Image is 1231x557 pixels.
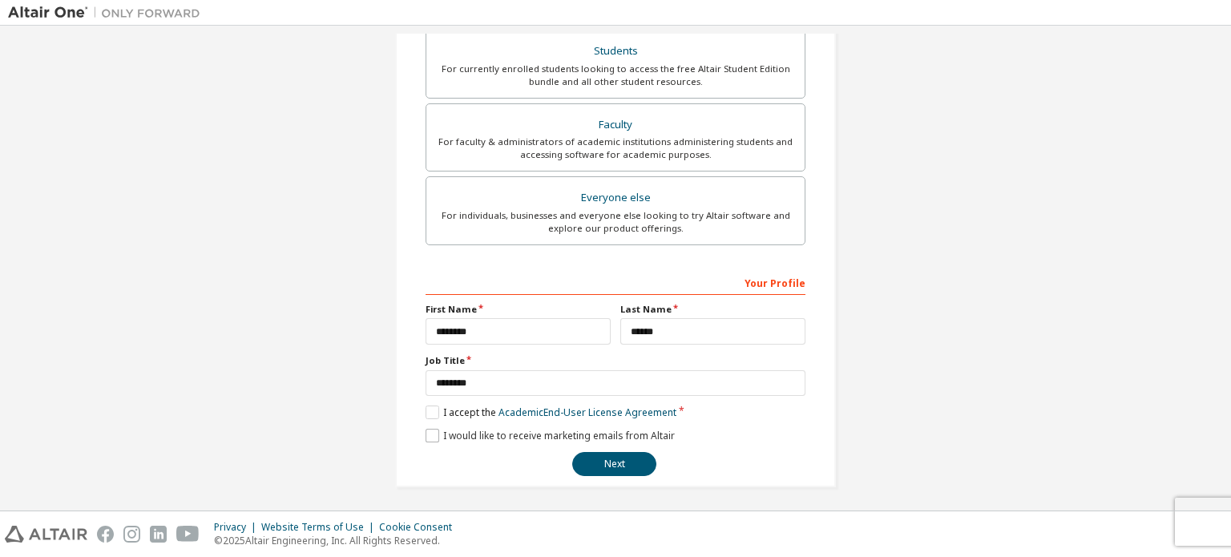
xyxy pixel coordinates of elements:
[498,406,676,419] a: Academic End-User License Agreement
[436,40,795,63] div: Students
[620,303,805,316] label: Last Name
[572,452,656,476] button: Next
[436,209,795,235] div: For individuals, businesses and everyone else looking to try Altair software and explore our prod...
[426,354,805,367] label: Job Title
[214,521,261,534] div: Privacy
[436,135,795,161] div: For faculty & administrators of academic institutions administering students and accessing softwa...
[8,5,208,21] img: Altair One
[426,269,805,295] div: Your Profile
[176,526,200,543] img: youtube.svg
[150,526,167,543] img: linkedin.svg
[97,526,114,543] img: facebook.svg
[426,303,611,316] label: First Name
[426,429,675,442] label: I would like to receive marketing emails from Altair
[379,521,462,534] div: Cookie Consent
[261,521,379,534] div: Website Terms of Use
[436,63,795,88] div: For currently enrolled students looking to access the free Altair Student Edition bundle and all ...
[123,526,140,543] img: instagram.svg
[426,406,676,419] label: I accept the
[5,526,87,543] img: altair_logo.svg
[436,114,795,136] div: Faculty
[436,187,795,209] div: Everyone else
[214,534,462,547] p: © 2025 Altair Engineering, Inc. All Rights Reserved.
